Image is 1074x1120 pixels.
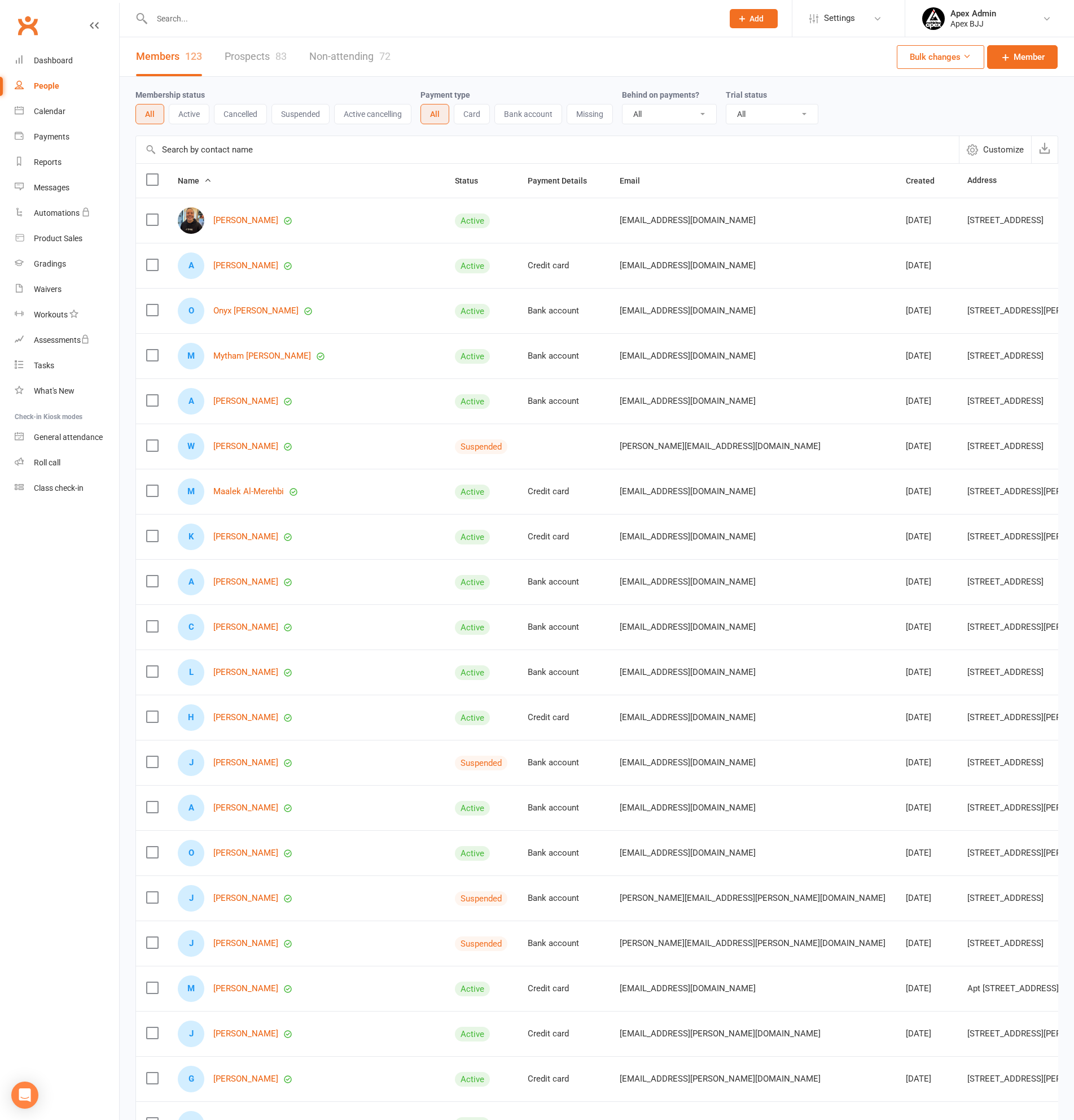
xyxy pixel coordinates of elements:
[528,577,599,587] div: Bank account
[906,803,947,813] div: [DATE]
[620,571,756,592] span: [EMAIL_ADDRESS][DOMAIN_NAME]
[148,11,715,27] input: Search...
[455,259,490,273] div: Active
[34,285,62,294] div: Waivers
[455,665,490,680] div: Active
[379,50,391,62] div: 72
[455,620,490,635] div: Active
[15,226,119,251] a: Product Sales
[620,255,756,276] span: [EMAIL_ADDRESS][DOMAIN_NAME]
[620,174,652,188] button: Email
[620,707,756,728] span: [EMAIL_ADDRESS][DOMAIN_NAME]
[213,216,278,225] a: [PERSON_NAME]
[906,396,947,406] div: [DATE]
[178,433,204,460] div: Wahid
[178,388,204,415] div: Abid
[906,442,947,451] div: [DATE]
[455,304,490,319] div: Active
[620,842,756,864] span: [EMAIL_ADDRESS][DOMAIN_NAME]
[15,99,119,124] a: Calendar
[906,1029,947,1039] div: [DATE]
[178,176,212,185] span: Name
[749,14,764,23] span: Add
[620,345,756,367] span: [EMAIL_ADDRESS][DOMAIN_NAME]
[906,306,947,316] div: [DATE]
[528,758,599,768] div: Bank account
[906,894,947,903] div: [DATE]
[213,577,278,587] a: [PERSON_NAME]
[528,174,599,188] button: Payment Details
[622,90,699,99] label: Behind on payments?
[730,9,778,28] button: Add
[620,616,756,638] span: [EMAIL_ADDRESS][DOMAIN_NAME]
[213,622,278,632] a: [PERSON_NAME]
[528,713,599,722] div: Credit card
[15,476,119,501] a: Class kiosk mode
[135,90,205,99] label: Membership status
[34,234,82,243] div: Product Sales
[528,1029,599,1039] div: Credit card
[455,176,490,185] span: Status
[275,50,287,62] div: 83
[528,351,599,361] div: Bank account
[15,378,119,404] a: What's New
[34,433,103,442] div: General attendance
[455,891,507,906] div: Suspended
[334,104,411,124] button: Active cancelling
[15,175,119,201] a: Messages
[178,704,204,731] div: Husny
[420,90,470,99] label: Payment type
[309,37,391,76] a: Non-attending72
[213,1074,278,1084] a: [PERSON_NAME]
[620,887,885,909] span: [PERSON_NAME][EMAIL_ADDRESS][PERSON_NAME][DOMAIN_NAME]
[528,306,599,316] div: Bank account
[213,261,278,271] a: [PERSON_NAME]
[178,749,204,776] div: Justin
[34,310,68,319] div: Workouts
[620,481,756,502] span: [EMAIL_ADDRESS][DOMAIN_NAME]
[178,885,204,912] div: Julius Joseph
[178,975,204,1002] div: Mohamed
[620,1068,821,1090] span: [EMAIL_ADDRESS][PERSON_NAME][DOMAIN_NAME]
[620,932,885,954] span: [PERSON_NAME][EMAIL_ADDRESS][PERSON_NAME][DOMAIN_NAME]
[15,277,119,302] a: Waivers
[455,1072,490,1087] div: Active
[213,758,278,768] a: [PERSON_NAME]
[185,50,202,62] div: 123
[567,104,613,124] button: Missing
[1014,50,1045,64] span: Member
[213,713,278,722] a: [PERSON_NAME]
[213,984,278,993] a: [PERSON_NAME]
[528,848,599,858] div: Bank account
[455,174,490,188] button: Status
[34,361,54,370] div: Tasks
[528,668,599,677] div: Bank account
[225,37,287,76] a: Prospects83
[34,386,74,395] div: What's New
[213,848,278,858] a: [PERSON_NAME]
[620,210,756,231] span: [EMAIL_ADDRESS][DOMAIN_NAME]
[178,478,204,505] div: Maalek
[15,48,119,73] a: Dashboard
[455,439,507,454] div: Suspended
[906,939,947,948] div: [DATE]
[14,11,42,40] a: Clubworx
[136,136,959,163] input: Search by contact name
[15,124,119,150] a: Payments
[455,530,490,544] div: Active
[213,487,284,496] a: Maalek Al-Merehbi
[906,216,947,225] div: [DATE]
[169,104,209,124] button: Active
[178,795,204,821] div: Adem
[34,483,84,493] div: Class check-in
[213,939,278,948] a: [PERSON_NAME]
[455,349,490,364] div: Active
[620,797,756,818] span: [EMAIL_ADDRESS][DOMAIN_NAME]
[34,132,69,141] div: Payments
[455,936,507,951] div: Suspended
[528,396,599,406] div: Bank account
[620,526,756,547] span: [EMAIL_ADDRESS][DOMAIN_NAME]
[528,176,599,185] span: Payment Details
[455,711,490,725] div: Active
[983,143,1024,156] span: Customize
